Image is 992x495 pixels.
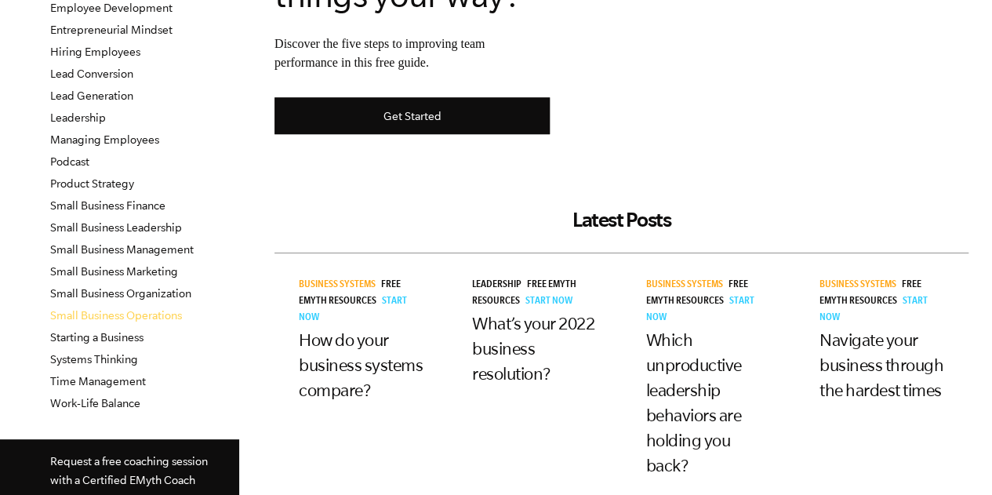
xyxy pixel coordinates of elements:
[50,452,214,490] p: Request a free coaching session with a Certified EMyth Coach
[299,330,423,399] a: How do your business systems compare?
[50,45,140,58] a: Hiring Employees
[50,243,194,256] a: Small Business Management
[472,314,594,383] a: What’s your 2022 business resolution?
[50,24,173,36] a: Entrepreneurial Mindset
[50,265,178,278] a: Small Business Marketing
[525,297,572,308] span: Start Now
[50,375,146,388] a: Time Management
[50,133,159,146] a: Managing Employees
[50,89,133,102] a: Lead Generation
[646,280,748,308] a: Free EMyth Resources
[914,420,992,495] iframe: Chat Widget
[299,280,376,291] span: Business Systems
[819,280,896,291] span: Business Systems
[50,287,191,300] a: Small Business Organization
[646,280,729,291] a: Business Systems
[819,280,902,291] a: Business Systems
[50,111,106,124] a: Leadership
[50,221,182,234] a: Small Business Leadership
[274,35,550,72] p: Discover the five steps to improving team performance in this free guide.
[50,331,144,344] a: Starting a Business
[50,397,140,409] a: Work-Life Balance
[819,280,921,308] a: Free EMyth Resources
[472,280,527,291] a: Leadership
[472,280,521,291] span: Leadership
[50,199,165,212] a: Small Business Finance
[525,297,578,308] a: Start Now
[646,280,723,291] span: Business Systems
[646,297,754,324] a: Start Now
[819,297,928,324] a: Start Now
[50,67,133,80] a: Lead Conversion
[274,208,968,231] h2: Latest Posts
[50,2,173,14] a: Employee Development
[50,155,89,168] a: Podcast
[299,280,381,291] a: Business Systems
[50,177,134,190] a: Product Strategy
[819,330,943,399] a: Navigate your business through the hardest times
[646,330,742,475] a: Which unproductive leadership behaviors are holding you back?
[50,309,182,322] a: Small Business Operations
[50,353,138,366] a: Systems Thinking
[274,97,550,134] a: Get Started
